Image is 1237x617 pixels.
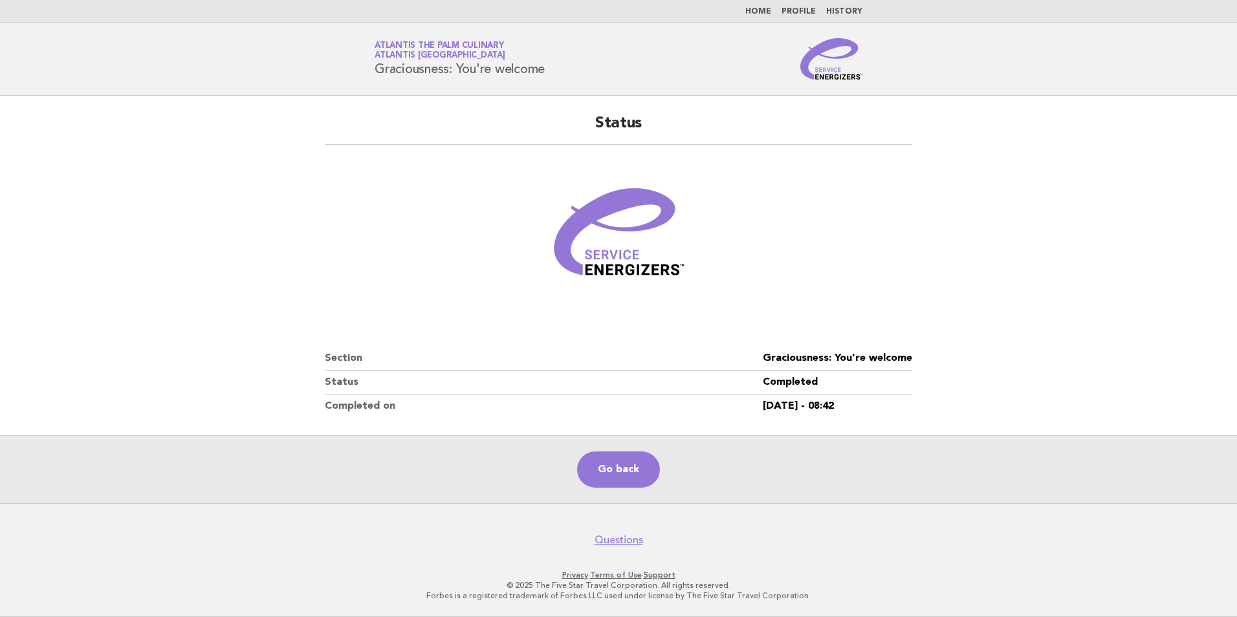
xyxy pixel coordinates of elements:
dd: Graciousness: You're welcome [763,347,912,371]
a: Atlantis The Palm CulinaryAtlantis [GEOGRAPHIC_DATA] [375,41,505,60]
a: Home [745,8,771,16]
a: Go back [577,451,660,488]
a: Privacy [562,570,588,579]
img: Verified [541,160,696,316]
dt: Section [325,347,763,371]
dt: Status [325,371,763,395]
p: · · [223,570,1014,580]
dd: Completed [763,371,912,395]
h1: Graciousness: You're welcome [375,42,545,76]
a: Profile [782,8,816,16]
a: History [826,8,862,16]
span: Atlantis [GEOGRAPHIC_DATA] [375,52,505,60]
p: © 2025 The Five Star Travel Corporation. All rights reserved. [223,580,1014,590]
h2: Status [325,113,912,145]
a: Support [644,570,675,579]
dt: Completed on [325,395,763,418]
a: Terms of Use [590,570,642,579]
a: Questions [595,534,643,547]
p: Forbes is a registered trademark of Forbes LLC used under license by The Five Star Travel Corpora... [223,590,1014,601]
img: Service Energizers [800,38,862,80]
dd: [DATE] - 08:42 [763,395,912,418]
